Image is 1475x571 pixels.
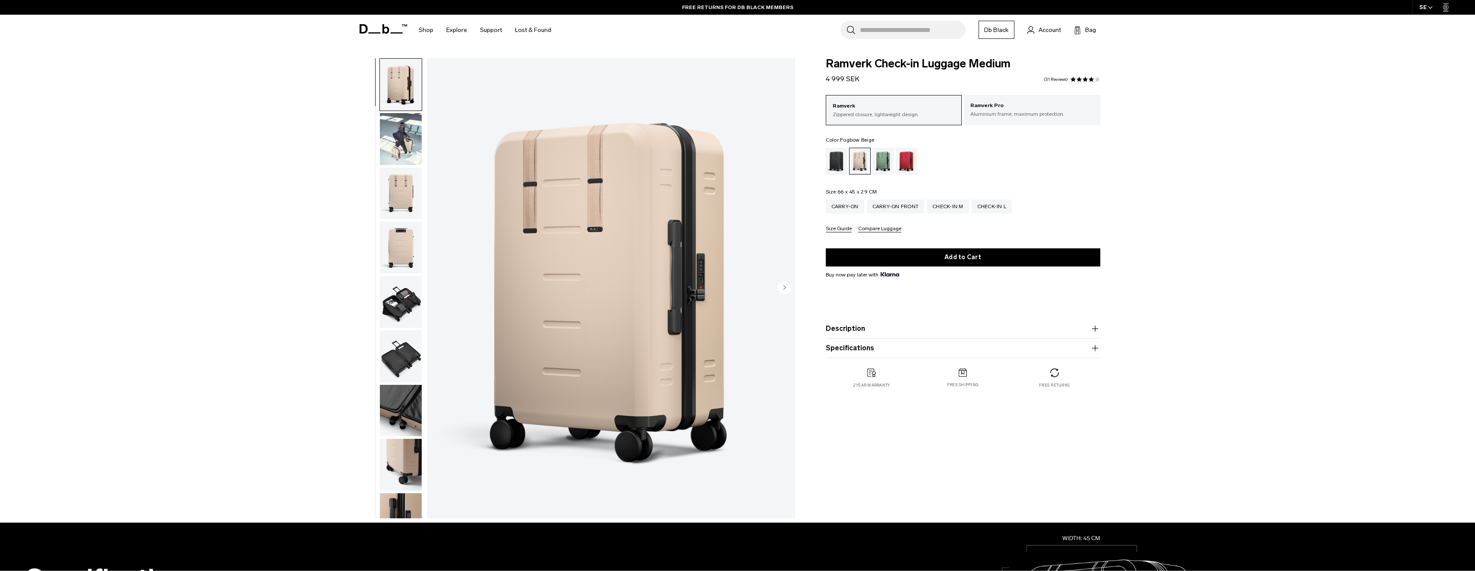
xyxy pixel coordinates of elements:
[380,385,422,437] img: Ramverk Check-in Luggage Medium Fogbow Beige
[379,384,422,437] button: Ramverk Check-in Luggage Medium Fogbow Beige
[1039,25,1061,35] span: Account
[380,168,422,219] img: Ramverk Check-in Luggage Medium Fogbow Beige
[840,137,874,143] span: Fogbow Beige
[833,111,955,118] p: Zippered closure, lightweight design.
[427,58,795,518] img: Ramverk Check-in Luggage Medium Fogbow Beige
[379,330,422,383] button: Ramverk Check-in Luggage Medium Fogbow Beige
[826,248,1100,266] button: Add to Cart
[853,382,890,388] p: 2 year warranty
[826,75,859,83] span: 4 999 SEK
[379,58,422,111] button: Ramverk Check-in Luggage Medium Fogbow Beige
[1039,382,1070,388] p: Free returns
[872,148,894,174] a: Green Ray
[1027,25,1061,35] a: Account
[379,167,422,220] button: Ramverk Check-in Luggage Medium Fogbow Beige
[682,3,793,11] a: FREE RETURNS FOR DB BLACK MEMBERS
[947,382,979,388] p: Free shipping
[972,200,1012,213] a: Check-in L
[826,189,877,194] legend: Size:
[826,137,875,143] legend: Color:
[380,330,422,382] img: Ramverk Check-in Luggage Medium Fogbow Beige
[380,276,422,328] img: Ramverk Check-in Luggage Medium Fogbow Beige
[837,189,877,195] span: 66 x 45 x 29 CM
[379,113,422,165] button: Ramverk Check-in Luggage Medium Fogbow Beige
[380,439,422,491] img: Ramverk Check-in Luggage Medium Fogbow Beige
[446,15,467,45] a: Explore
[826,226,852,232] button: Size Guide
[515,15,551,45] a: Lost & Found
[380,59,422,111] img: Ramverk Check-in Luggage Medium Fogbow Beige
[826,200,864,213] a: Carry-on
[379,493,422,546] button: Ramverk Check-in Luggage Medium Fogbow Beige
[970,102,1094,110] p: Ramverk Pro
[826,271,899,279] span: Buy now pay later with
[379,276,422,328] button: Ramverk Check-in Luggage Medium Fogbow Beige
[927,200,969,213] a: Check-in M
[826,343,1100,353] button: Specifications
[826,324,1100,334] button: Description
[778,281,791,295] button: Next slide
[480,15,502,45] a: Support
[1074,25,1096,35] button: Bag
[1085,25,1096,35] span: Bag
[427,58,795,518] li: 1 / 11
[964,95,1100,124] a: Ramverk Pro Aluminium frame, maximum protection.
[970,110,1094,118] p: Aluminium frame, maximum protection.
[833,102,955,111] p: Ramverk
[881,272,899,276] img: {"height" => 20, "alt" => "Klarna"}
[379,221,422,274] button: Ramverk Check-in Luggage Medium Fogbow Beige
[867,200,925,213] a: Carry-on Front
[858,226,901,232] button: Compare Luggage
[380,222,422,273] img: Ramverk Check-in Luggage Medium Fogbow Beige
[849,148,871,174] a: Fogbow Beige
[419,15,433,45] a: Shop
[1044,77,1068,82] a: 31 reviews
[412,15,558,45] nav: Main Navigation
[826,58,1100,70] span: Ramverk Check-in Luggage Medium
[979,21,1014,39] a: Db Black
[380,113,422,165] img: Ramverk Check-in Luggage Medium Fogbow Beige
[379,438,422,491] button: Ramverk Check-in Luggage Medium Fogbow Beige
[826,148,847,174] a: Black Out
[896,148,917,174] a: Sprite Lightning Red
[380,493,422,545] img: Ramverk Check-in Luggage Medium Fogbow Beige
